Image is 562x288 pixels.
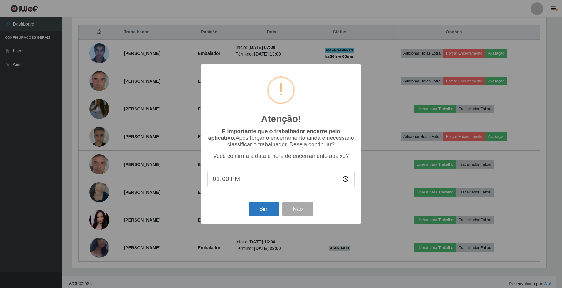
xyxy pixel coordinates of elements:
h2: Atenção! [261,113,301,124]
button: Sim [249,202,279,216]
b: É importante que o trabalhador encerre pelo aplicativo. [208,128,340,141]
p: Após forçar o encerramento ainda é necessário classificar o trabalhador. Deseja continuar? [207,128,355,148]
button: Não [282,202,313,216]
p: Você confirma a data e hora de encerramento abaixo? [207,153,355,159]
